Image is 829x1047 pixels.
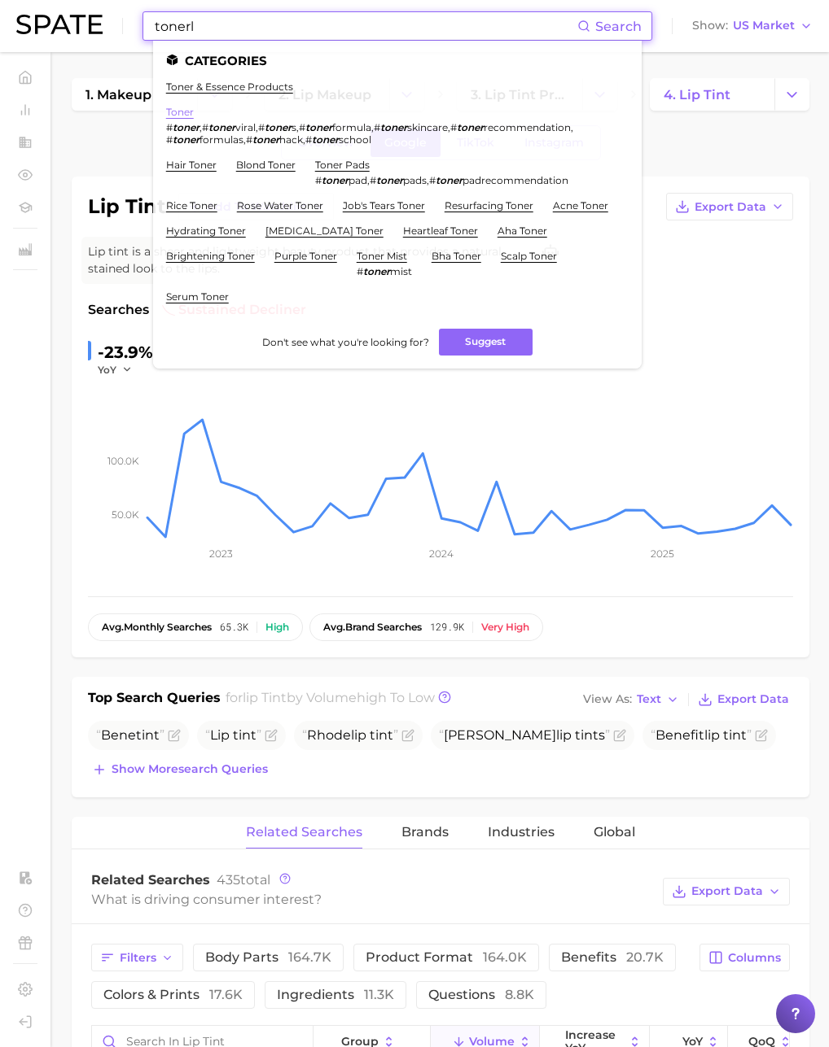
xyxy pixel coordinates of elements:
em: toner [457,121,484,133]
span: total [217,872,270,888]
h2: for by Volume [226,688,435,711]
tspan: 50.0k [112,508,139,520]
em: toner [173,121,200,133]
span: formula [332,121,371,133]
span: # [166,121,173,133]
span: # [299,121,305,133]
span: viral [235,121,256,133]
span: Lip tint is a sheer and lightweight beauty product that provides a natural, stained look to the l... [88,243,531,277]
span: 1. makeup [86,87,151,103]
span: body parts [205,949,331,965]
a: 4. lip tint [650,78,775,111]
span: school [339,133,371,146]
h1: lip tint [88,197,165,216]
span: padrecommendation [463,174,568,186]
span: # [370,174,376,186]
span: tint [233,727,257,743]
span: # [429,174,436,186]
span: 65.3k [220,622,248,633]
button: Filters [91,944,183,971]
span: formulas [200,133,243,146]
abbr: average [102,621,124,633]
div: Very high [481,622,529,633]
span: US Market [733,21,795,30]
span: Export Data [691,884,763,898]
div: , , [315,174,568,186]
a: blond toner [236,159,296,171]
span: mist [390,265,412,277]
span: high to low [357,690,435,705]
a: resurfacing toner [445,199,533,212]
a: scalp toner [501,250,557,262]
span: tint [575,727,599,743]
em: toner [376,174,403,186]
span: 11.3k [364,987,394,1002]
span: # [374,121,380,133]
span: Global [594,825,635,840]
div: , , , , , , , , [166,121,609,146]
span: 164.7k [288,949,331,965]
button: Flag as miscategorized or irrelevant [168,729,181,742]
em: toner [265,121,292,133]
span: Search [595,19,642,34]
span: skincare [407,121,448,133]
button: YoY [98,363,133,377]
span: tint [723,727,747,743]
span: Searches [88,300,149,320]
button: Flag as miscategorized or irrelevant [613,729,626,742]
h1: Top Search Queries [88,688,221,711]
em: toner [363,265,390,277]
span: monthly searches [102,622,212,633]
a: aha toner [498,225,547,237]
span: Lip [210,727,230,743]
span: # [246,133,252,146]
span: product format [366,949,527,965]
a: toner pads [315,159,370,171]
tspan: 2024 [429,547,454,560]
em: toner [305,121,332,133]
a: [MEDICAL_DATA] toner [265,225,384,237]
span: lip [556,727,572,743]
a: rice toner [166,199,217,212]
button: Flag as miscategorized or irrelevant [401,729,414,742]
a: serum toner [166,290,229,303]
span: Columns [728,951,781,965]
input: Search here for a brand, industry, or ingredient [153,12,577,40]
span: # [258,121,265,133]
li: Categories [166,54,629,68]
span: hack [279,133,303,146]
a: toner mist [357,250,407,262]
span: pad [349,174,367,186]
span: Export Data [717,692,789,706]
button: Show moresearch queries [88,758,272,781]
span: Show more search queries [112,762,268,776]
a: Log out. Currently logged in with e-mail yumi.toki@spate.nyc. [13,1010,37,1034]
a: hair toner [166,159,217,171]
span: View As [583,695,632,704]
a: purple toner [274,250,337,262]
span: 435 [217,872,240,888]
span: tint [136,727,160,743]
img: SPATE [16,15,103,34]
span: Related Searches [91,872,210,888]
button: Change Category [774,78,809,111]
span: Filters [120,951,156,965]
div: -23.9% [98,339,153,365]
em: toner [436,174,463,186]
span: # [305,133,312,146]
span: # [166,133,173,146]
span: lip tint [243,690,287,705]
button: Flag as miscategorized or irrelevant [265,729,278,742]
tspan: 100.0k [107,455,139,467]
span: # [357,265,363,277]
span: 164.0k [483,949,527,965]
span: 17.6k [209,987,243,1002]
tspan: 2025 [651,547,674,560]
span: Benefit [651,727,752,743]
em: toner [312,133,339,146]
span: Don't see what you're looking for? [262,336,429,348]
button: View AsText [579,689,683,710]
span: Related Searches [246,825,362,840]
a: bha toner [432,250,481,262]
span: pads [403,174,427,186]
